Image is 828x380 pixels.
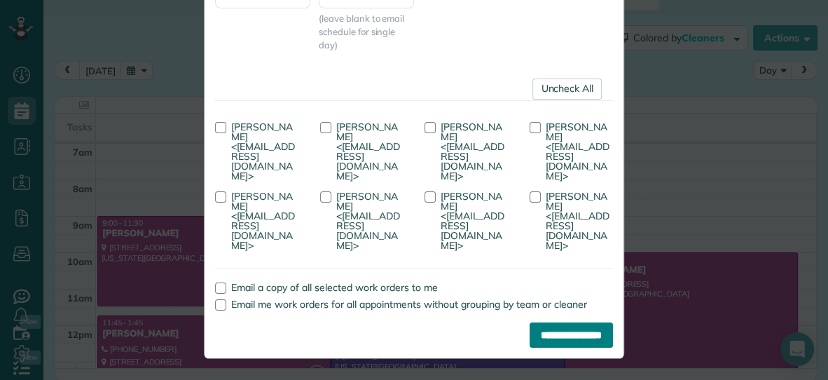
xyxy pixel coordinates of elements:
span: [PERSON_NAME] <[EMAIL_ADDRESS][DOMAIN_NAME]> [546,190,609,252]
span: Email a copy of all selected work orders to me [231,281,438,294]
span: [PERSON_NAME] <[EMAIL_ADDRESS][DOMAIN_NAME]> [441,190,504,252]
span: (leave blank to email schedule for single day) [319,12,414,52]
span: [PERSON_NAME] <[EMAIL_ADDRESS][DOMAIN_NAME]> [231,190,295,252]
span: [PERSON_NAME] <[EMAIL_ADDRESS][DOMAIN_NAME]> [546,121,609,182]
span: [PERSON_NAME] <[EMAIL_ADDRESS][DOMAIN_NAME]> [441,121,504,182]
span: [PERSON_NAME] <[EMAIL_ADDRESS][DOMAIN_NAME]> [336,190,400,252]
a: Uncheck All [532,79,602,100]
span: [PERSON_NAME] <[EMAIL_ADDRESS][DOMAIN_NAME]> [336,121,400,182]
span: [PERSON_NAME] <[EMAIL_ADDRESS][DOMAIN_NAME]> [231,121,295,182]
span: Email me work orders for all appointments without grouping by team or cleaner [231,298,587,311]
